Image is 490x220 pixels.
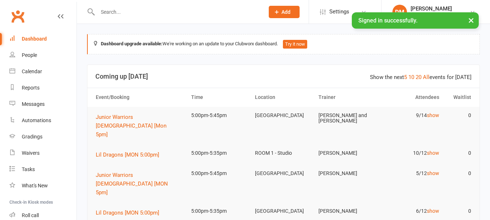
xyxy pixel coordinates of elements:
[427,150,439,156] a: show
[379,88,443,107] th: Attendees
[9,96,77,112] a: Messages
[252,203,316,220] td: [GEOGRAPHIC_DATA]
[411,5,452,12] div: [PERSON_NAME]
[427,208,439,214] a: show
[96,172,168,196] span: Junior Warriors [DEMOGRAPHIC_DATA] [MON 5pm]
[427,112,439,118] a: show
[379,165,443,182] td: 5/12
[92,88,188,107] th: Event/Booking
[188,203,252,220] td: 5:00pm-5:35pm
[329,4,349,20] span: Settings
[9,145,77,161] a: Waivers
[96,208,164,217] button: Lil Dragons [MON 5:00pm]
[101,41,162,46] strong: Dashboard upgrade available:
[87,34,480,54] div: We're working on an update to your Clubworx dashboard.
[315,107,379,130] td: [PERSON_NAME] and [PERSON_NAME]
[379,107,443,124] td: 9/14
[9,31,77,47] a: Dashboard
[411,12,452,18] div: Fife Kickboxing
[22,36,47,42] div: Dashboard
[22,69,42,74] div: Calendar
[358,17,417,24] span: Signed in successfully.
[22,85,40,91] div: Reports
[9,178,77,194] a: What's New
[465,12,478,28] button: ×
[315,145,379,162] td: [PERSON_NAME]
[96,151,159,158] span: Lil Dragons [MON 5:00pm]
[96,171,185,197] button: Junior Warriors [DEMOGRAPHIC_DATA] [MON 5pm]
[96,209,159,216] span: Lil Dragons [MON 5:00pm]
[408,74,414,80] a: 10
[404,74,407,80] a: 5
[96,150,164,159] button: Lil Dragons [MON 5:00pm]
[281,9,291,15] span: Add
[427,170,439,176] a: show
[442,165,474,182] td: 0
[9,112,77,129] a: Automations
[22,134,42,140] div: Gradings
[9,129,77,145] a: Gradings
[252,88,316,107] th: Location
[188,145,252,162] td: 5:00pm-5:35pm
[252,145,316,162] td: ROOM 1 - Studio
[442,107,474,124] td: 0
[252,165,316,182] td: [GEOGRAPHIC_DATA]
[22,212,39,218] div: Roll call
[442,203,474,220] td: 0
[22,183,48,188] div: What's New
[442,88,474,107] th: Waitlist
[252,107,316,124] td: [GEOGRAPHIC_DATA]
[22,101,45,107] div: Messages
[96,114,166,138] span: Junior Warriors [DEMOGRAPHIC_DATA] [Mon 5pm]
[9,7,27,25] a: Clubworx
[22,150,40,156] div: Waivers
[9,47,77,63] a: People
[269,6,300,18] button: Add
[22,52,37,58] div: People
[392,5,407,19] div: DM
[283,40,307,49] button: Try it now
[188,88,252,107] th: Time
[379,145,443,162] td: 10/12
[423,74,429,80] a: All
[9,80,77,96] a: Reports
[442,145,474,162] td: 0
[9,63,77,80] a: Calendar
[315,88,379,107] th: Trainer
[315,165,379,182] td: [PERSON_NAME]
[416,74,421,80] a: 20
[96,113,185,139] button: Junior Warriors [DEMOGRAPHIC_DATA] [Mon 5pm]
[315,203,379,220] td: [PERSON_NAME]
[188,107,252,124] td: 5:00pm-5:45pm
[379,203,443,220] td: 6/12
[95,7,259,17] input: Search...
[22,117,51,123] div: Automations
[370,73,472,82] div: Show the next events for [DATE]
[188,165,252,182] td: 5:00pm-5:45pm
[22,166,35,172] div: Tasks
[9,161,77,178] a: Tasks
[95,73,472,80] h3: Coming up [DATE]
